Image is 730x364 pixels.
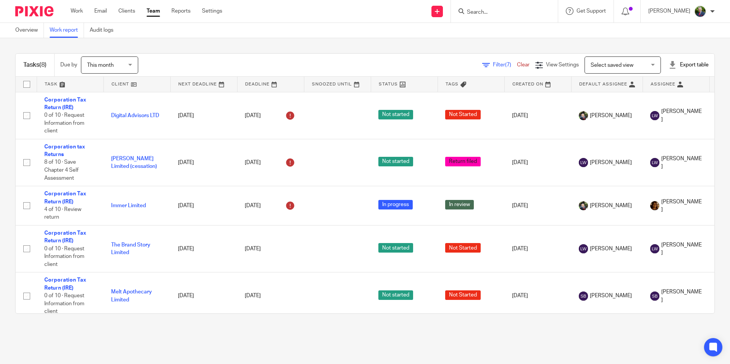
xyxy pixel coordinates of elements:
[694,5,706,18] img: download.png
[661,288,702,304] span: [PERSON_NAME]
[44,230,86,243] a: Corporation Tax Return (IRE)
[378,200,413,209] span: In progress
[446,82,459,86] span: Tags
[39,62,47,68] span: (8)
[648,7,690,15] p: [PERSON_NAME]
[579,292,588,301] img: svg%3E
[650,201,659,210] img: Arvinder.jpeg
[44,113,84,134] span: 0 of 10 · Request Information from client
[445,243,481,253] span: Not Started
[111,113,159,118] a: Digital Advisors LTD
[669,61,709,69] div: Export table
[445,157,481,166] span: Return filed
[44,277,86,290] a: Corporation Tax Return (IRE)
[650,158,659,167] img: svg%3E
[245,245,296,253] div: [DATE]
[650,111,659,120] img: svg%3E
[111,242,150,255] a: The Brand Story Limited
[591,63,633,68] span: Select saved view
[44,97,86,110] a: Corporation Tax Return (IRE)
[661,198,702,214] span: [PERSON_NAME]
[577,8,606,14] span: Get Support
[111,203,146,208] a: Immer Limited
[493,62,517,68] span: Filter
[44,160,79,181] span: 8 of 10 · Save Chapter 4 Self Assessment
[546,62,579,68] span: View Settings
[245,292,296,300] div: [DATE]
[60,61,77,69] p: Due by
[579,158,588,167] img: svg%3E
[661,108,702,123] span: [PERSON_NAME]
[44,207,81,220] span: 4 of 10 · Review return
[147,7,160,15] a: Team
[504,92,571,139] td: [DATE]
[466,9,535,16] input: Search
[50,23,84,38] a: Work report
[579,111,588,120] img: Jade.jpeg
[590,245,632,253] span: [PERSON_NAME]
[445,200,474,209] span: In review
[71,7,83,15] a: Work
[44,144,85,157] a: Corporation tax Returns
[44,246,84,267] span: 0 of 10 · Request Information from client
[590,292,632,300] span: [PERSON_NAME]
[170,186,237,225] td: [DATE]
[579,244,588,253] img: svg%3E
[378,157,413,166] span: Not started
[15,23,44,38] a: Overview
[517,62,530,68] a: Clear
[504,225,571,272] td: [DATE]
[504,272,571,319] td: [DATE]
[650,292,659,301] img: svg%3E
[579,201,588,210] img: Jade.jpeg
[445,110,481,119] span: Not Started
[504,186,571,225] td: [DATE]
[590,159,632,166] span: [PERSON_NAME]
[170,272,237,319] td: [DATE]
[650,244,659,253] img: svg%3E
[171,7,191,15] a: Reports
[378,243,413,253] span: Not started
[15,6,53,16] img: Pixie
[44,191,86,204] a: Corporation Tax Return (IRE)
[505,62,511,68] span: (7)
[111,289,152,302] a: Melt Apothecary Limited
[378,290,413,300] span: Not started
[44,293,84,314] span: 0 of 10 · Request Information from client
[661,155,702,171] span: [PERSON_NAME]
[170,139,237,186] td: [DATE]
[170,225,237,272] td: [DATE]
[87,63,114,68] span: This month
[118,7,135,15] a: Clients
[111,156,157,169] a: [PERSON_NAME] Limited (cessation)
[378,110,413,119] span: Not started
[94,7,107,15] a: Email
[170,92,237,139] td: [DATE]
[23,61,47,69] h1: Tasks
[245,110,296,122] div: [DATE]
[245,156,296,169] div: [DATE]
[504,139,571,186] td: [DATE]
[661,241,702,257] span: [PERSON_NAME]
[202,7,222,15] a: Settings
[90,23,119,38] a: Audit logs
[245,200,296,212] div: [DATE]
[590,112,632,119] span: [PERSON_NAME]
[590,202,632,209] span: [PERSON_NAME]
[445,290,481,300] span: Not Started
